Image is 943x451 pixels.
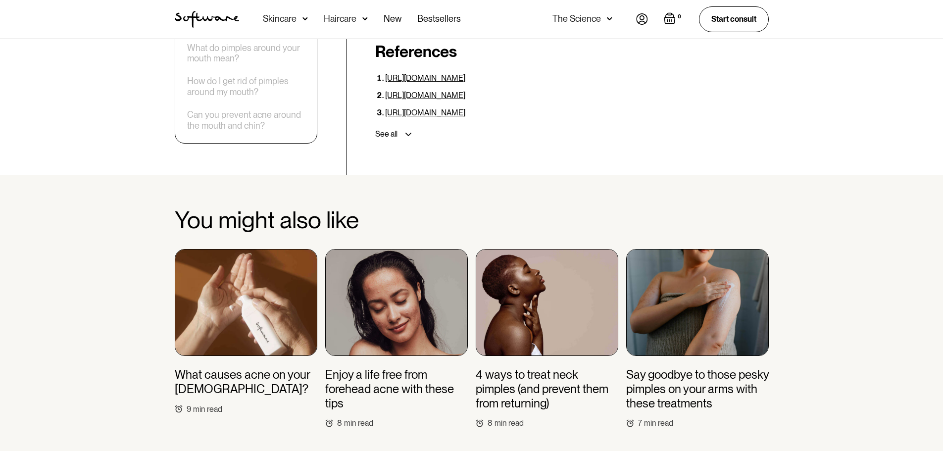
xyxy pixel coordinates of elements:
a: [URL][DOMAIN_NAME] [385,73,465,83]
div: 9 [187,404,191,414]
a: Can you prevent acne around the mouth and chin? [187,109,305,131]
h2: You might also like [175,207,769,233]
div: 0 [676,12,683,21]
div: The Science [552,14,601,24]
h3: Enjoy a life free from forehead acne with these tips [325,368,468,410]
div: See all [375,129,397,139]
a: 4 ways to treat neck pimples (and prevent them from returning)8min read [476,249,618,428]
img: arrow down [302,14,308,24]
div: Haircare [324,14,356,24]
a: home [175,11,239,28]
a: [URL][DOMAIN_NAME] [385,91,465,100]
div: 8 [488,418,493,428]
h2: References [375,42,769,61]
div: 7 [638,418,642,428]
h3: 4 ways to treat neck pimples (and prevent them from returning) [476,368,618,410]
img: arrow down [607,14,612,24]
a: What causes acne on your [DEMOGRAPHIC_DATA]?9min read [175,249,317,414]
a: [URL][DOMAIN_NAME] [385,108,465,117]
img: arrow down [362,14,368,24]
div: min read [644,418,673,428]
img: Software Logo [175,11,239,28]
a: How do I get rid of pimples around my mouth? [187,76,305,97]
div: min read [495,418,524,428]
div: 8 [337,418,342,428]
a: Enjoy a life free from forehead acne with these tips8min read [325,249,468,428]
div: min read [193,404,222,414]
a: Start consult [699,6,769,32]
a: Say goodbye to those pesky pimples on your arms with these treatments7min read [626,249,769,428]
div: Skincare [263,14,297,24]
a: What do pimples around your mouth mean? [187,42,305,63]
h3: What causes acne on your [DEMOGRAPHIC_DATA]? [175,368,317,397]
div: min read [344,418,373,428]
a: Open empty cart [664,12,683,26]
h3: Say goodbye to those pesky pimples on your arms with these treatments [626,368,769,410]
